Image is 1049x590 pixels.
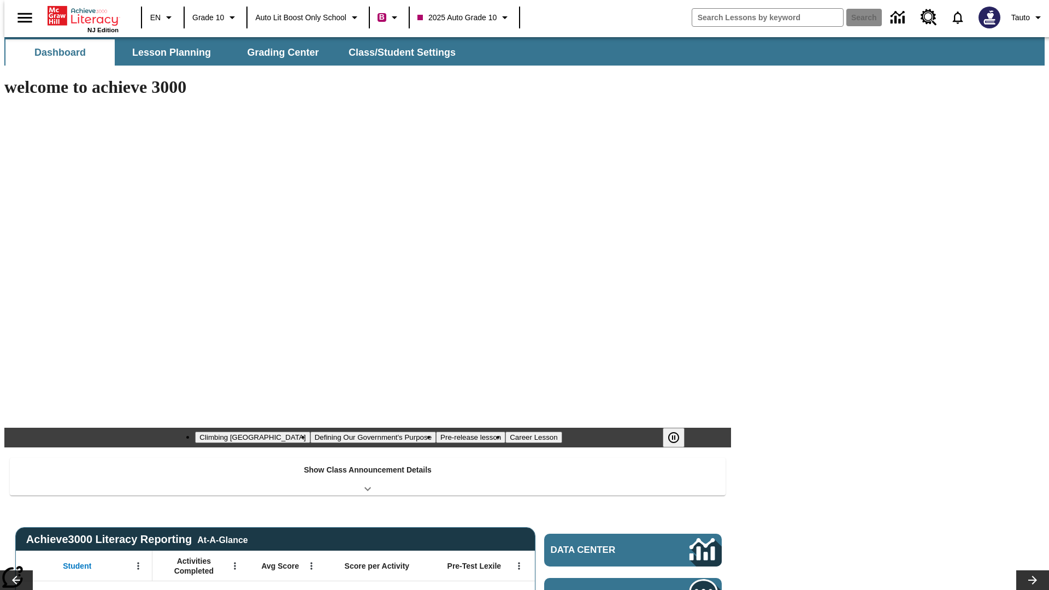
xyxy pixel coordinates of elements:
[436,432,505,443] button: Slide 3 Pre-release lesson
[255,12,346,23] span: Auto Lit Boost only School
[130,558,146,574] button: Open Menu
[304,464,432,476] p: Show Class Announcement Details
[197,533,247,545] div: At-A-Glance
[1011,12,1030,23] span: Tauto
[551,545,653,556] span: Data Center
[663,428,685,447] button: Pause
[150,12,161,23] span: EN
[195,432,310,443] button: Slide 1 Climbing Mount Tai
[158,556,230,576] span: Activities Completed
[884,3,914,33] a: Data Center
[4,39,465,66] div: SubNavbar
[979,7,1000,28] img: Avatar
[188,8,243,27] button: Grade: Grade 10, Select a grade
[227,558,243,574] button: Open Menu
[4,77,731,97] h1: welcome to achieve 3000
[5,39,115,66] button: Dashboard
[261,561,299,571] span: Avg Score
[379,10,385,24] span: B
[228,39,338,66] button: Grading Center
[544,534,722,567] a: Data Center
[345,561,410,571] span: Score per Activity
[417,12,497,23] span: 2025 Auto Grade 10
[413,8,516,27] button: Class: 2025 Auto Grade 10, Select your class
[914,3,944,32] a: Resource Center, Will open in new tab
[9,2,41,34] button: Open side menu
[145,8,180,27] button: Language: EN, Select a language
[117,39,226,66] button: Lesson Planning
[303,558,320,574] button: Open Menu
[340,39,464,66] button: Class/Student Settings
[944,3,972,32] a: Notifications
[373,8,405,27] button: Boost Class color is violet red. Change class color
[26,533,248,546] span: Achieve3000 Literacy Reporting
[251,8,366,27] button: School: Auto Lit Boost only School, Select your school
[63,561,91,571] span: Student
[511,558,527,574] button: Open Menu
[87,27,119,33] span: NJ Edition
[663,428,696,447] div: Pause
[447,561,502,571] span: Pre-Test Lexile
[1016,570,1049,590] button: Lesson carousel, Next
[692,9,843,26] input: search field
[48,5,119,27] a: Home
[10,458,726,495] div: Show Class Announcement Details
[192,12,224,23] span: Grade 10
[972,3,1007,32] button: Select a new avatar
[48,4,119,33] div: Home
[1007,8,1049,27] button: Profile/Settings
[310,432,436,443] button: Slide 2 Defining Our Government's Purpose
[4,37,1045,66] div: SubNavbar
[505,432,562,443] button: Slide 4 Career Lesson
